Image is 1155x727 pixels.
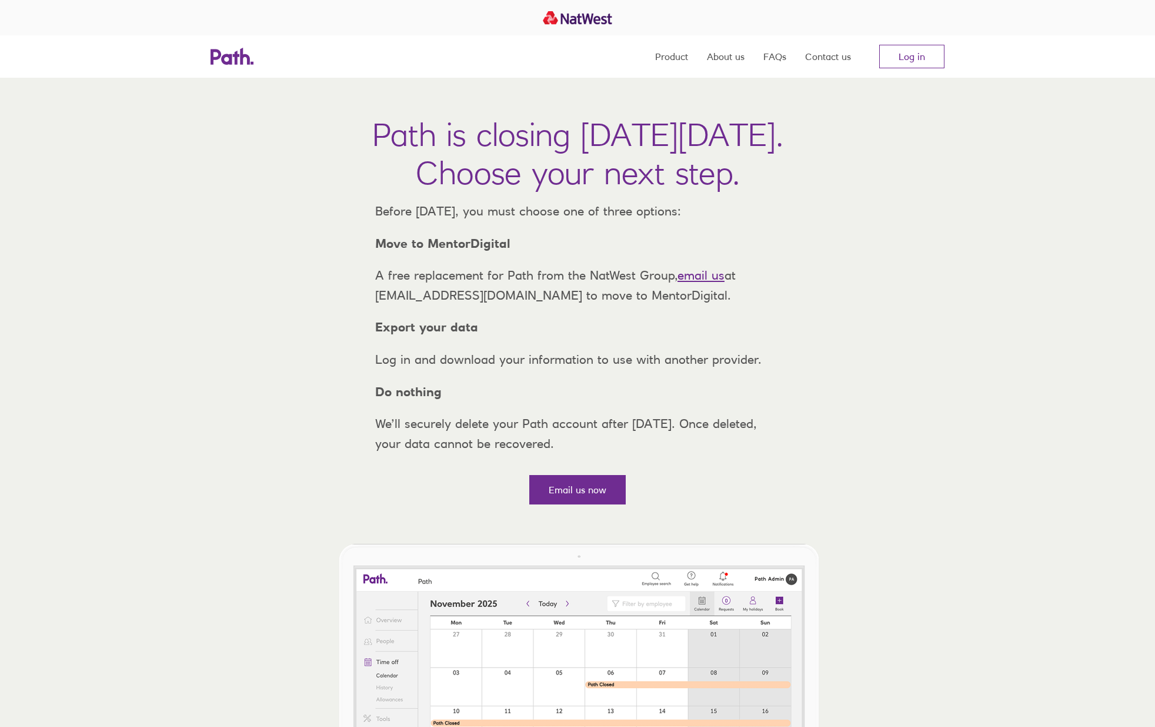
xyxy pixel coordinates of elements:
[655,35,688,78] a: Product
[763,35,786,78] a: FAQs
[366,201,789,221] p: Before [DATE], you must choose one of three options:
[375,236,510,251] strong: Move to MentorDigital
[375,384,442,399] strong: Do nothing
[677,268,725,283] a: email us
[366,414,789,453] p: We’ll securely delete your Path account after [DATE]. Once deleted, your data cannot be recovered.
[366,350,789,370] p: Log in and download your information to use with another provider.
[375,320,478,334] strong: Export your data
[529,475,626,504] a: Email us now
[805,35,851,78] a: Contact us
[879,45,944,68] a: Log in
[707,35,745,78] a: About us
[372,115,783,192] h1: Path is closing [DATE][DATE]. Choose your next step.
[366,265,789,305] p: A free replacement for Path from the NatWest Group, at [EMAIL_ADDRESS][DOMAIN_NAME] to move to Me...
